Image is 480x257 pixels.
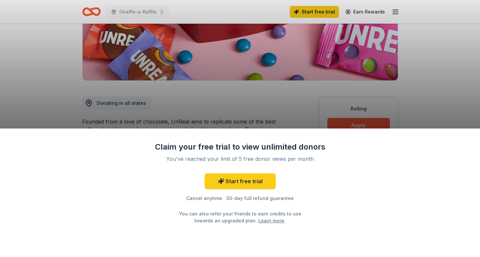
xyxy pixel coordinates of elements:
div: You've reached your limit of 5 free donor views per month [163,155,318,163]
a: Start free trial [205,173,276,189]
div: You can also refer your friends to earn credits to use towards an upgraded plan. . [173,210,307,224]
a: Learn more [258,217,284,224]
div: Cancel anytime · 30-day full refund guarantee [155,194,326,202]
div: Claim your free trial to view unlimited donors [155,142,326,152]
